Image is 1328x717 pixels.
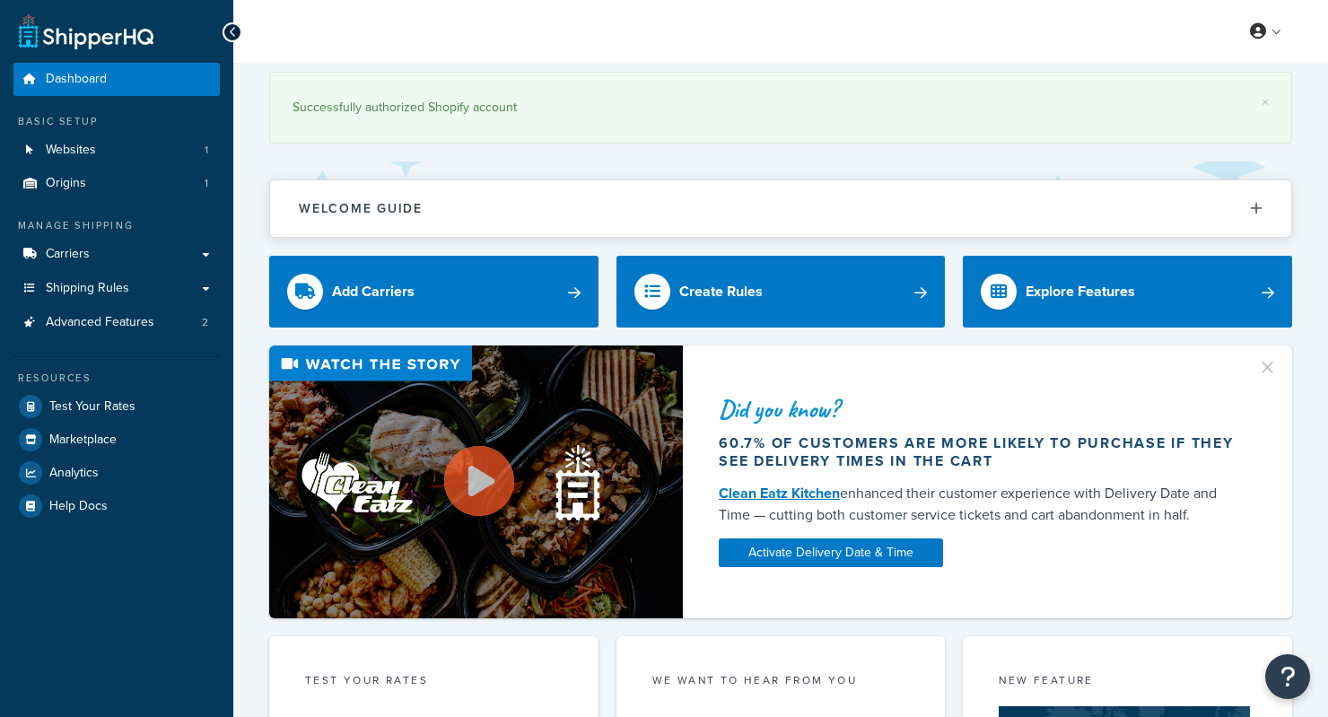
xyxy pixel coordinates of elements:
[46,176,86,191] span: Origins
[13,218,220,233] div: Manage Shipping
[46,247,90,262] span: Carriers
[719,434,1249,470] div: 60.7% of customers are more likely to purchase if they see delivery times in the cart
[13,272,220,305] a: Shipping Rules
[963,256,1292,328] a: Explore Features
[205,176,208,191] span: 1
[1265,654,1310,699] button: Open Resource Center
[679,279,763,304] div: Create Rules
[46,143,96,158] span: Websites
[652,672,910,688] p: we want to hear from you
[13,114,220,129] div: Basic Setup
[13,167,220,200] li: Origins
[49,399,135,415] span: Test Your Rates
[49,433,117,448] span: Marketplace
[13,167,220,200] a: Origins1
[293,95,1269,120] div: Successfully authorized Shopify account
[13,306,220,339] a: Advanced Features2
[719,538,943,567] a: Activate Delivery Date & Time
[49,499,108,514] span: Help Docs
[13,134,220,167] li: Websites
[46,281,129,296] span: Shipping Rules
[1026,279,1135,304] div: Explore Features
[719,483,1249,526] div: enhanced their customer experience with Delivery Date and Time — cutting both customer service ti...
[46,315,154,330] span: Advanced Features
[616,256,946,328] a: Create Rules
[999,672,1256,693] div: New Feature
[13,390,220,423] a: Test Your Rates
[269,256,598,328] a: Add Carriers
[719,397,1249,422] div: Did you know?
[719,483,840,503] a: Clean Eatz Kitchen
[270,180,1291,237] button: Welcome Guide
[305,672,563,693] div: Test your rates
[332,279,415,304] div: Add Carriers
[299,202,423,215] h2: Welcome Guide
[13,306,220,339] li: Advanced Features
[1262,95,1269,109] a: ×
[13,371,220,386] div: Resources
[205,143,208,158] span: 1
[13,134,220,167] a: Websites1
[13,424,220,456] a: Marketplace
[269,345,683,618] img: Video thumbnail
[49,466,99,481] span: Analytics
[13,490,220,522] a: Help Docs
[202,315,208,330] span: 2
[46,72,107,87] span: Dashboard
[13,63,220,96] a: Dashboard
[13,457,220,489] a: Analytics
[13,238,220,271] a: Carriers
